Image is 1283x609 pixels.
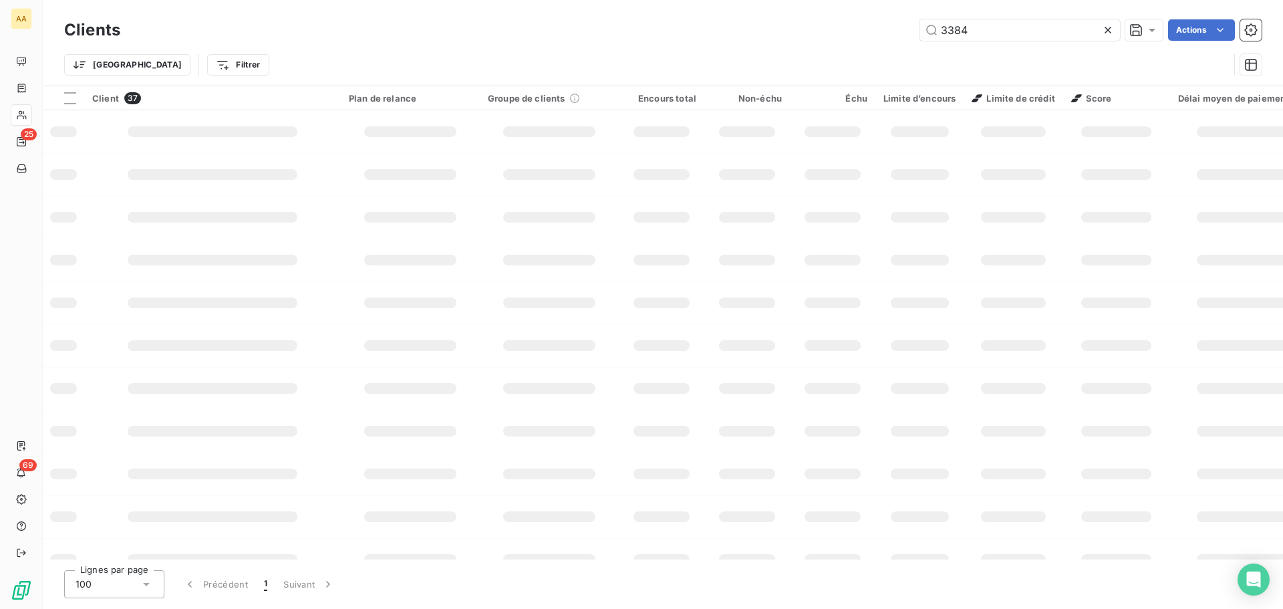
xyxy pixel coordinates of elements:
div: Non-échu [712,93,782,104]
span: Groupe de clients [488,93,565,104]
img: Logo LeanPay [11,580,32,601]
button: 1 [256,570,275,598]
span: 69 [19,459,37,471]
span: Limite de crédit [972,93,1054,104]
button: Précédent [175,570,256,598]
div: Limite d’encours [883,93,956,104]
span: 1 [264,578,267,591]
button: Suivant [275,570,343,598]
button: Filtrer [207,54,269,76]
div: Encours total [627,93,696,104]
h3: Clients [64,18,120,42]
button: [GEOGRAPHIC_DATA] [64,54,190,76]
div: Plan de relance [349,93,472,104]
div: AA [11,8,32,29]
span: Client [92,93,119,104]
div: Open Intercom Messenger [1238,564,1270,596]
span: Score [1071,93,1112,104]
span: 37 [124,92,141,104]
button: Actions [1168,19,1235,41]
span: 25 [21,128,37,140]
input: Rechercher [919,19,1120,41]
span: 100 [76,578,92,591]
div: Échu [798,93,867,104]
